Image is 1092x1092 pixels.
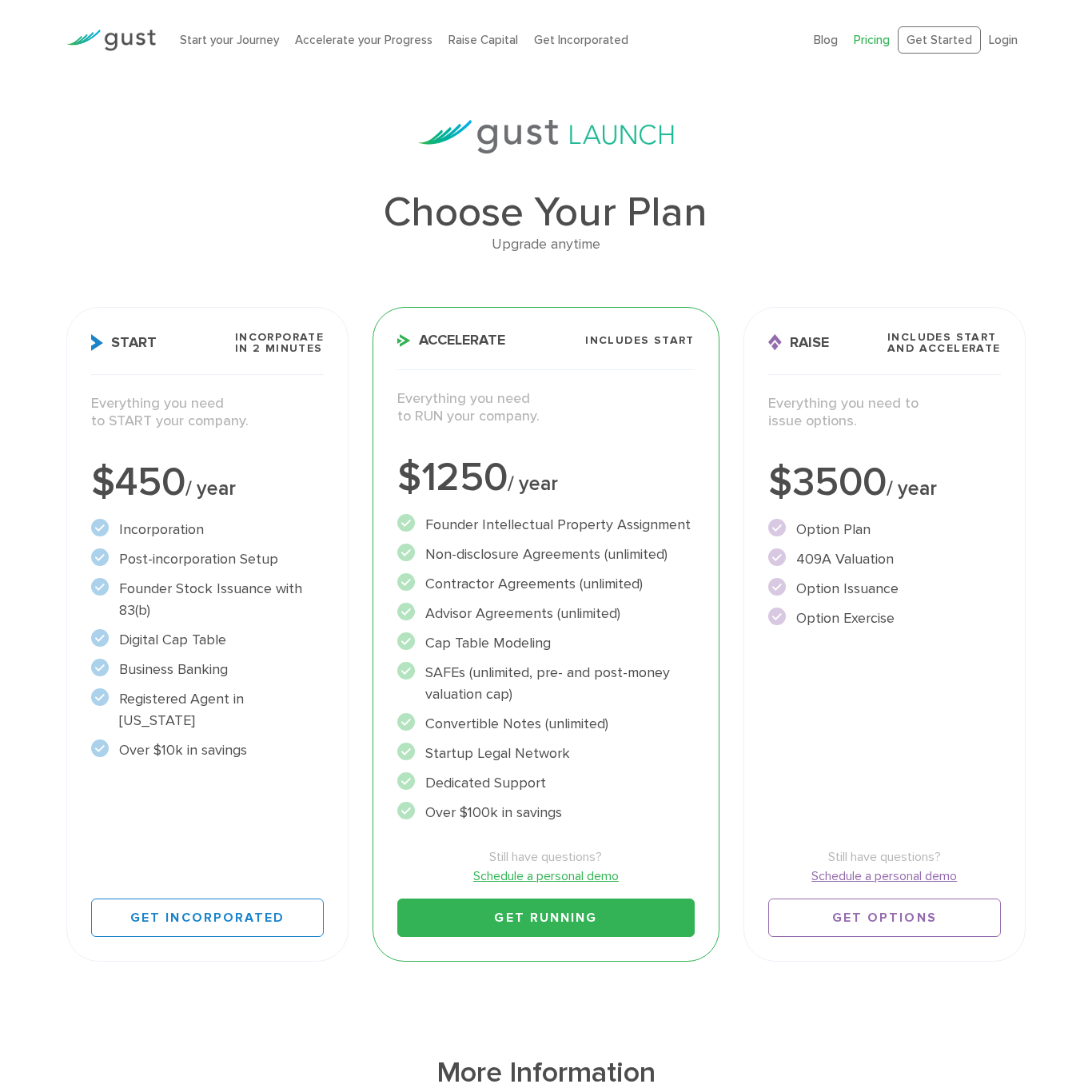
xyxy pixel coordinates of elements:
[66,30,156,51] img: Gust Logo
[397,573,694,595] li: Contractor Agreements (unlimited)
[768,578,1001,600] li: Option Issuance
[91,395,324,431] p: Everything you need to START your company.
[397,514,694,536] li: Founder Intellectual Property Assignment
[91,334,103,351] img: Start Icon X2
[397,603,694,624] li: Advisor Agreements (unlimited)
[397,867,694,886] a: Schedule a personal demo
[91,899,324,937] a: Get Incorporated
[768,334,782,351] img: Raise Icon
[397,772,694,794] li: Dedicated Support
[91,688,324,731] li: Registered Agent in [US_STATE]
[854,33,890,47] a: Pricing
[768,519,1001,540] li: Option Plan
[448,33,518,47] a: Raise Capital
[768,334,829,351] span: Raise
[91,739,324,761] li: Over $10k in savings
[397,743,694,764] li: Startup Legal Network
[180,33,279,47] a: Start your Journey
[418,120,674,153] img: gust-launch-logos.svg
[66,1054,1025,1092] h1: More Information
[91,659,324,680] li: Business Banking
[768,847,1001,867] span: Still have questions?
[768,548,1001,570] li: 409A Valuation
[91,334,157,351] span: Start
[397,662,694,705] li: SAFEs (unlimited, pre- and post-money valuation cap)
[66,233,1025,257] div: Upgrade anytime
[66,192,1025,233] h1: Choose Your Plan
[397,802,694,823] li: Over $100k in savings
[768,899,1001,937] a: Get Options
[397,390,694,426] p: Everything you need to RUN your company.
[397,544,694,565] li: Non-disclosure Agreements (unlimited)
[295,33,432,47] a: Accelerate your Progress
[768,463,1001,503] div: $3500
[397,899,694,937] a: Get Running
[768,395,1001,431] p: Everything you need to issue options.
[887,332,1001,354] span: Includes START and ACCELERATE
[814,33,838,47] a: Blog
[91,578,324,621] li: Founder Stock Issuance with 83(b)
[585,335,695,346] span: Includes START
[989,33,1018,47] a: Login
[91,463,324,503] div: $450
[91,629,324,651] li: Digital Cap Table
[768,867,1001,886] a: Schedule a personal demo
[91,519,324,540] li: Incorporation
[397,333,505,348] span: Accelerate
[185,476,236,500] span: / year
[397,713,694,735] li: Convertible Notes (unlimited)
[91,548,324,570] li: Post-incorporation Setup
[534,33,628,47] a: Get Incorporated
[887,476,937,500] span: / year
[397,632,694,654] li: Cap Table Modeling
[397,458,694,498] div: $1250
[235,332,324,354] span: Incorporate in 2 Minutes
[898,26,981,54] a: Get Started
[397,847,694,867] span: Still have questions?
[768,608,1001,629] li: Option Exercise
[397,334,411,347] img: Accelerate Icon
[508,472,558,496] span: / year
